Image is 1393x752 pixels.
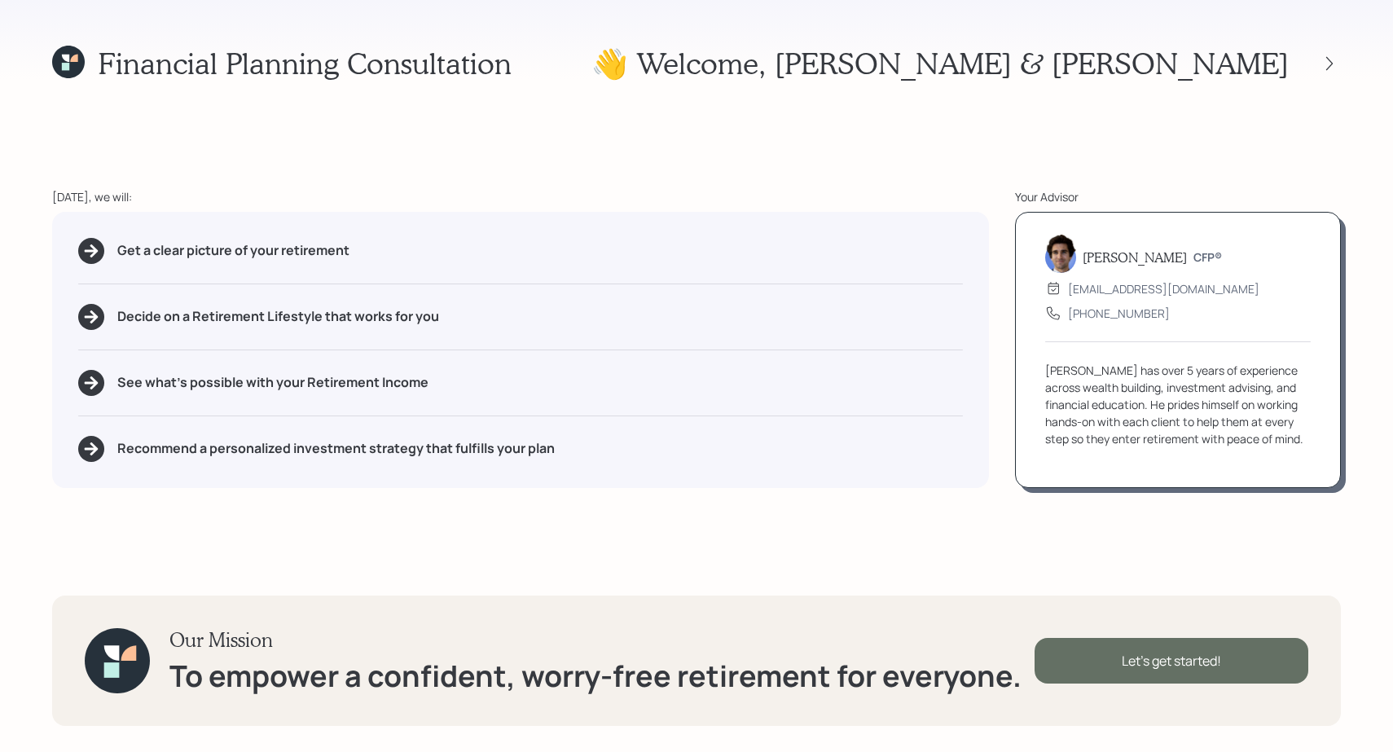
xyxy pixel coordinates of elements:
[98,46,512,81] h1: Financial Planning Consultation
[1193,251,1222,265] h6: CFP®
[1015,188,1341,205] div: Your Advisor
[117,441,555,456] h5: Recommend a personalized investment strategy that fulfills your plan
[117,243,349,258] h5: Get a clear picture of your retirement
[1035,638,1308,684] div: Let's get started!
[1045,234,1076,273] img: harrison-schaefer-headshot-2.png
[169,658,1022,693] h1: To empower a confident, worry-free retirement for everyone.
[1068,280,1259,297] div: [EMAIL_ADDRESS][DOMAIN_NAME]
[1045,362,1311,447] div: [PERSON_NAME] has over 5 years of experience across wealth building, investment advising, and fin...
[52,188,989,205] div: [DATE], we will:
[1068,305,1170,322] div: [PHONE_NUMBER]
[117,309,439,324] h5: Decide on a Retirement Lifestyle that works for you
[1083,249,1187,265] h5: [PERSON_NAME]
[169,628,1022,652] h3: Our Mission
[117,375,428,390] h5: See what's possible with your Retirement Income
[591,46,1289,81] h1: 👋 Welcome , [PERSON_NAME] & [PERSON_NAME]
